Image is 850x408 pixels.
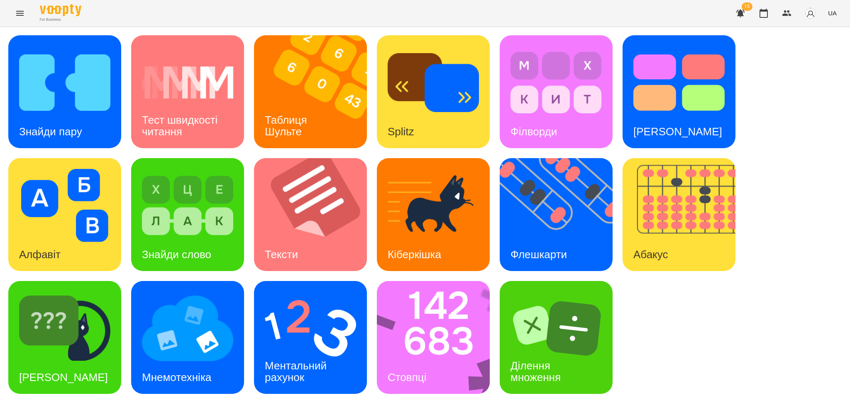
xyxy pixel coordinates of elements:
h3: Мнемотехніка [142,371,211,384]
a: СтовпціСтовпці [377,281,490,394]
img: Алфавіт [19,169,110,242]
a: Таблиця ШультеТаблиця Шульте [254,35,367,148]
img: avatar_s.png [805,7,816,19]
img: Тест Струпа [633,46,725,119]
h3: Splitz [388,125,414,138]
a: ФілвордиФілворди [500,35,613,148]
a: Знайди паруЗнайди пару [8,35,121,148]
h3: Флешкарти [510,248,567,261]
a: КіберкішкаКіберкішка [377,158,490,271]
h3: Тест швидкості читання [142,114,220,137]
a: ФлешкартиФлешкарти [500,158,613,271]
h3: [PERSON_NAME] [19,371,108,384]
img: Знайди пару [19,46,110,119]
img: Кіберкішка [388,169,479,242]
a: Знайди Кіберкішку[PERSON_NAME] [8,281,121,394]
a: Знайди словоЗнайди слово [131,158,244,271]
h3: Ділення множення [510,359,561,383]
button: Menu [10,3,30,23]
a: АбакусАбакус [623,158,735,271]
img: Ділення множення [510,292,602,365]
img: Мнемотехніка [142,292,233,365]
span: UA [828,9,837,17]
img: Тест швидкості читання [142,46,233,119]
h3: [PERSON_NAME] [633,125,722,138]
a: Тест швидкості читанняТест швидкості читання [131,35,244,148]
img: Тексти [254,158,377,271]
img: Splitz [388,46,479,119]
img: Voopty Logo [40,4,81,16]
h3: Алфавіт [19,248,61,261]
h3: Знайди слово [142,248,211,261]
h3: Ментальний рахунок [265,359,330,383]
img: Таблиця Шульте [254,35,377,148]
a: ТекстиТексти [254,158,367,271]
img: Знайди слово [142,169,233,242]
a: Ділення множенняДілення множення [500,281,613,394]
img: Знайди Кіберкішку [19,292,110,365]
h3: Кіберкішка [388,248,441,261]
a: Тест Струпа[PERSON_NAME] [623,35,735,148]
h3: Філворди [510,125,557,138]
img: Стовпці [377,281,501,394]
a: МнемотехнікаМнемотехніка [131,281,244,394]
h3: Знайди пару [19,125,82,138]
img: Ментальний рахунок [265,292,356,365]
span: For Business [40,17,81,22]
a: Ментальний рахунокМентальний рахунок [254,281,367,394]
img: Флешкарти [500,158,623,271]
a: SplitzSplitz [377,35,490,148]
h3: Стовпці [388,371,426,384]
a: АлфавітАлфавіт [8,158,121,271]
img: Абакус [623,158,746,271]
h3: Таблиця Шульте [265,114,310,137]
h3: Абакус [633,248,668,261]
h3: Тексти [265,248,298,261]
img: Філворди [510,46,602,119]
span: 15 [742,2,752,11]
button: UA [825,5,840,21]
